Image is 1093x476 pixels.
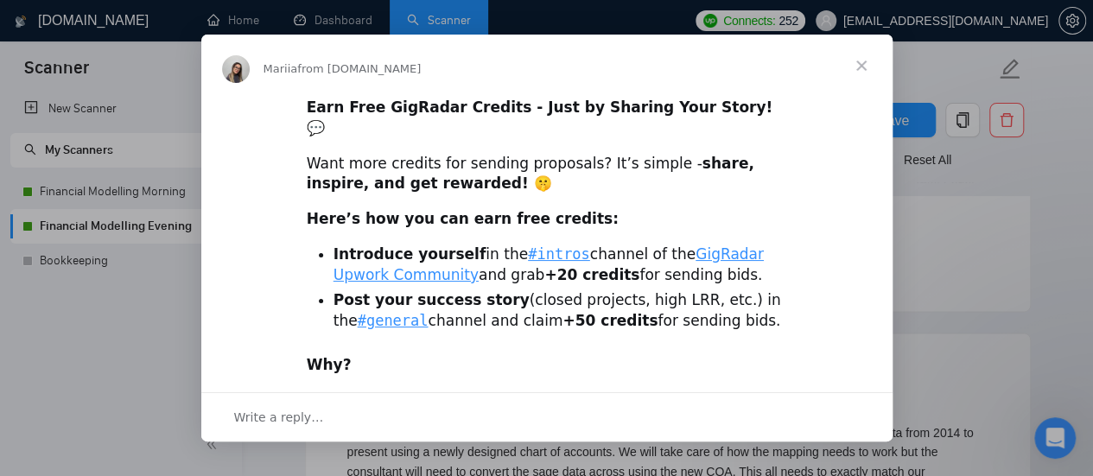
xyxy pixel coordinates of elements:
[307,210,619,227] b: Here’s how you can earn free credits:
[334,290,787,332] li: (closed projects, high LRR, etc.) in the channel and claim for sending bids.
[234,406,324,428] span: Write a reply…
[528,245,590,263] a: #intros
[297,62,421,75] span: from [DOMAIN_NAME]
[544,266,639,283] b: +20 credits
[830,35,893,97] span: Close
[358,312,429,329] a: #general
[307,98,787,139] div: 💬
[562,312,658,329] b: +50 credits
[264,62,298,75] span: Mariia
[201,392,893,441] div: Open conversation and reply
[222,55,250,83] img: Profile image for Mariia
[307,356,352,373] b: Why?
[334,245,764,283] a: GigRadar Upwork Community
[307,154,787,195] div: Want more credits for sending proposals? It’s simple -
[307,98,772,116] b: Earn Free GigRadar Credits - Just by Sharing Your Story!
[334,244,787,286] li: in the channel of the and grab for sending bids.
[307,355,787,458] div: GigRadar is building a powerful network of freelancers and agencies. 🚀
[334,245,486,263] b: Introduce yourself
[334,291,530,308] b: Post your success story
